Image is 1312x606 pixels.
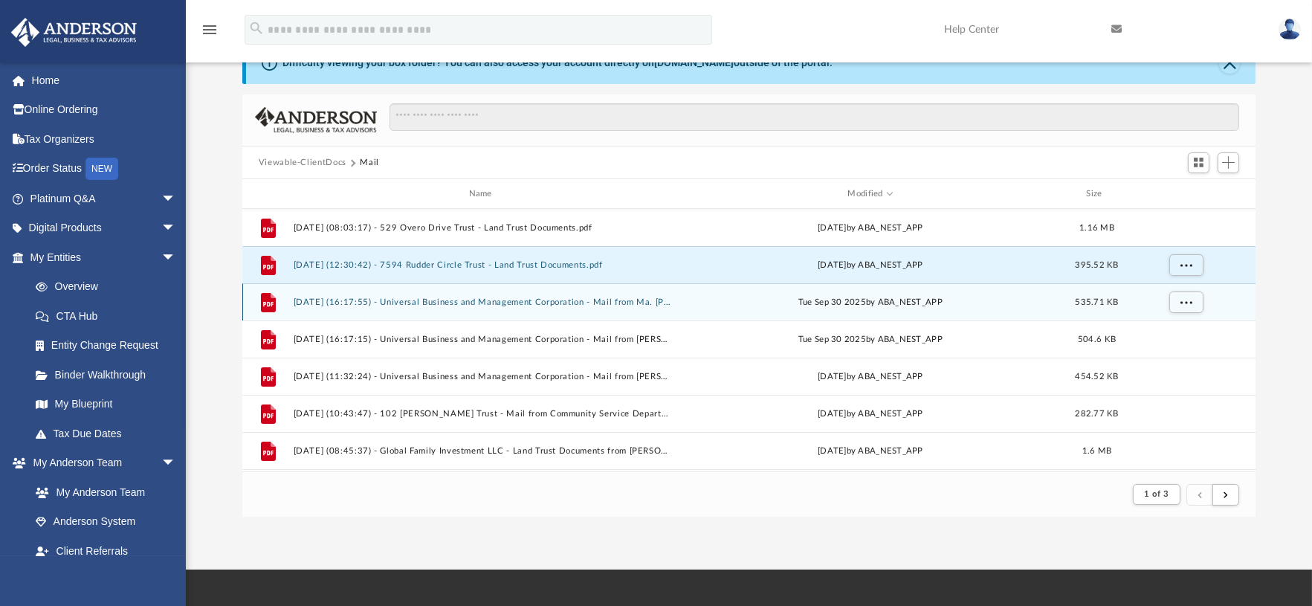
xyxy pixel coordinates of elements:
[293,446,673,456] button: [DATE] (08:45:37) - Global Family Investment LLC - Land Trust Documents from [PERSON_NAME].pdf
[1075,261,1118,269] span: 395.52 KB
[161,213,191,244] span: arrow_drop_down
[161,184,191,214] span: arrow_drop_down
[248,20,265,36] i: search
[1218,152,1240,173] button: Add
[680,407,1061,421] div: [DATE] by ABA_NEST_APP
[292,187,673,201] div: Name
[10,213,198,243] a: Digital Productsarrow_drop_down
[1169,254,1203,277] button: More options
[680,370,1061,384] div: [DATE] by ABA_NEST_APP
[654,57,734,68] a: [DOMAIN_NAME]
[293,335,673,344] button: [DATE] (16:17:15) - Universal Business and Management Corporation - Mail from [PERSON_NAME].pdf
[818,224,847,232] span: [DATE]
[680,333,1061,346] div: Tue Sep 30 2025 by ABA_NEST_APP
[293,260,673,270] button: [DATE] (12:30:42) - 7594 Rudder Circle Trust - Land Trust Documents.pdf
[293,372,673,381] button: [DATE] (11:32:24) - Universal Business and Management Corporation - Mail from [PERSON_NAME].pdf
[10,65,198,95] a: Home
[201,28,219,39] a: menu
[1067,187,1126,201] div: Size
[21,360,198,390] a: Binder Walkthrough
[161,448,191,479] span: arrow_drop_down
[680,222,1061,235] div: by ABA_NEST_APP
[1188,152,1210,173] button: Switch to Grid View
[1075,298,1118,306] span: 535.71 KB
[1279,19,1301,40] img: User Pic
[680,296,1061,309] div: Tue Sep 30 2025 by ABA_NEST_APP
[1133,484,1180,505] button: 1 of 3
[10,448,191,478] a: My Anderson Teamarrow_drop_down
[282,55,833,71] div: Difficulty viewing your box folder? You can also access your account directly on outside of the p...
[21,301,198,331] a: CTA Hub
[21,477,184,507] a: My Anderson Team
[1133,187,1237,201] div: id
[390,103,1239,132] input: Search files and folders
[242,209,1256,471] div: grid
[7,18,141,47] img: Anderson Advisors Platinum Portal
[1075,410,1118,418] span: 282.77 KB
[21,536,191,566] a: Client Referrals
[85,158,118,180] div: NEW
[10,124,198,154] a: Tax Organizers
[1082,447,1111,455] span: 1.6 MB
[680,445,1061,458] div: [DATE] by ABA_NEST_APP
[1079,224,1114,232] span: 1.16 MB
[1078,335,1116,344] span: 504.6 KB
[21,390,191,419] a: My Blueprint
[1144,490,1169,498] span: 1 of 3
[1219,53,1240,74] button: Close
[10,184,198,213] a: Platinum Q&Aarrow_drop_down
[1075,373,1118,381] span: 454.52 KB
[201,21,219,39] i: menu
[21,272,198,302] a: Overview
[21,331,198,361] a: Entity Change Request
[10,154,198,184] a: Order StatusNEW
[293,409,673,419] button: [DATE] (10:43:47) - 102 [PERSON_NAME] Trust - Mail from Community Service Department.pdf
[1169,291,1203,314] button: More options
[360,156,379,170] button: Mail
[259,156,346,170] button: Viewable-ClientDocs
[679,187,1060,201] div: Modified
[161,242,191,273] span: arrow_drop_down
[21,507,191,537] a: Anderson System
[293,223,673,233] button: [DATE] (08:03:17) - 529 Overo Drive Trust - Land Trust Documents.pdf
[293,297,673,307] button: [DATE] (16:17:55) - Universal Business and Management Corporation - Mail from Ma. [PERSON_NAME].pdf
[249,187,286,201] div: id
[10,242,198,272] a: My Entitiesarrow_drop_down
[21,419,198,448] a: Tax Due Dates
[680,259,1061,272] div: [DATE] by ABA_NEST_APP
[10,95,198,125] a: Online Ordering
